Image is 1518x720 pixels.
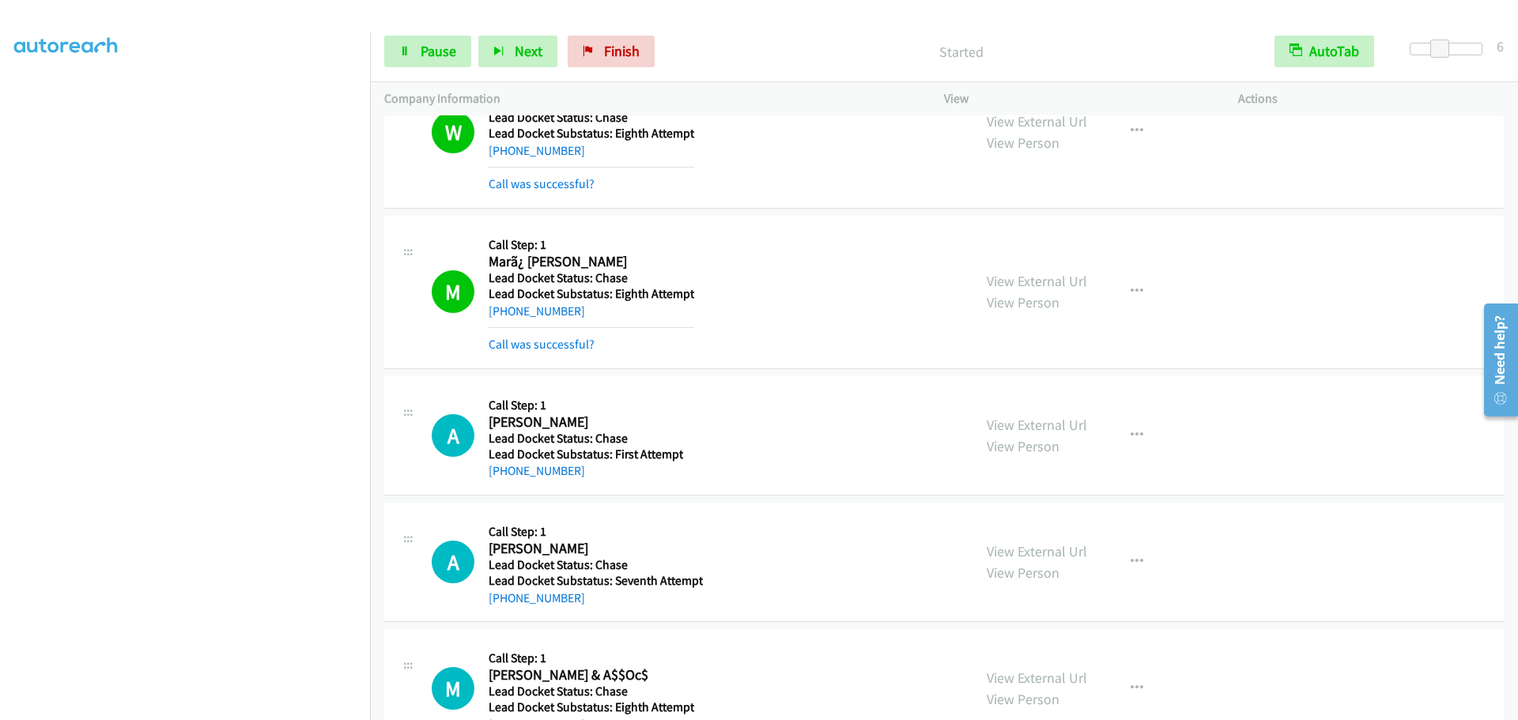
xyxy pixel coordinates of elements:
a: View External Url [987,112,1087,130]
h2: Marã¿ [PERSON_NAME] [489,253,694,271]
a: View External Url [987,542,1087,560]
a: Finish [568,36,655,67]
h5: Lead Docket Status: Chase [489,684,694,699]
p: View [944,89,1210,108]
h5: Lead Docket Status: Chase [489,431,683,447]
h1: W [432,111,474,153]
h2: [PERSON_NAME] [489,540,703,558]
h5: Lead Docket Status: Chase [489,270,694,286]
h1: M [432,667,474,710]
a: Pause [384,36,471,67]
a: View Person [987,437,1059,455]
a: View Person [987,134,1059,152]
p: Started [676,41,1246,62]
iframe: Resource Center [1472,297,1518,423]
a: View Person [987,564,1059,582]
p: Actions [1238,89,1504,108]
h5: Call Step: 1 [489,237,694,253]
div: The call is yet to be attempted [432,541,474,583]
h5: Lead Docket Substatus: Eighth Attempt [489,286,694,302]
span: Finish [604,42,640,60]
a: [PHONE_NUMBER] [489,463,585,478]
a: [PHONE_NUMBER] [489,143,585,158]
a: Call was successful? [489,337,595,352]
h1: M [432,270,474,313]
h5: Call Step: 1 [489,524,703,540]
span: Pause [421,42,456,60]
a: [PHONE_NUMBER] [489,590,585,605]
h5: Call Step: 1 [489,650,694,666]
span: Next [515,42,542,60]
a: Call was successful? [489,176,595,191]
h2: [PERSON_NAME] & A$$Oc$ [489,666,694,684]
a: View External Url [987,669,1087,687]
p: Company Information [384,89,916,108]
h1: A [432,541,474,583]
a: View Person [987,293,1059,311]
a: [PHONE_NUMBER] [489,303,585,319]
div: 6 [1497,36,1504,57]
div: The call is yet to be attempted [432,667,474,710]
h5: Lead Docket Substatus: Seventh Attempt [489,573,703,589]
a: View External Url [987,272,1087,290]
h5: Lead Docket Substatus: Eighth Attempt [489,126,694,141]
button: Next [478,36,557,67]
h5: Lead Docket Status: Chase [489,110,694,126]
h2: [PERSON_NAME] [489,413,683,432]
h5: Call Step: 1 [489,398,683,413]
h5: Lead Docket Status: Chase [489,557,703,573]
a: View External Url [987,416,1087,434]
h5: Lead Docket Substatus: First Attempt [489,447,683,462]
button: AutoTab [1274,36,1374,67]
a: View Person [987,690,1059,708]
div: The call is yet to be attempted [432,414,474,457]
h5: Lead Docket Substatus: Eighth Attempt [489,699,694,715]
h1: A [432,414,474,457]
